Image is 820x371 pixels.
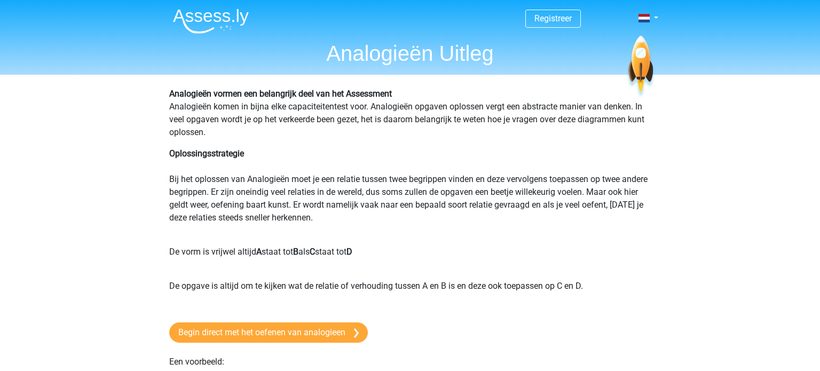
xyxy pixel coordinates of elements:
h1: Analogieën Uitleg [164,41,656,66]
b: C [310,247,315,257]
a: Registreer [534,13,572,23]
b: D [346,247,352,257]
b: Analogieën vormen een belangrijk deel van het Assessment [169,89,392,99]
p: Een voorbeeld: [169,356,651,368]
b: B [293,247,298,257]
b: Oplossingsstrategie [169,148,244,159]
p: De vorm is vrijwel altijd staat tot als staat tot [169,246,651,271]
a: Begin direct met het oefenen van analogieen [169,322,368,343]
p: Analogieën komen in bijna elke capaciteitentest voor. Analogieën opgaven oplossen vergt een abstr... [169,88,651,139]
b: A [256,247,262,257]
img: Assessly [173,9,249,34]
p: De opgave is altijd om te kijken wat de relatie of verhouding tussen A en B is en deze ook toepas... [169,280,651,305]
p: Bij het oplossen van Analogieën moet je een relatie tussen twee begrippen vinden en deze vervolge... [169,147,651,237]
img: arrow-right.e5bd35279c78.svg [354,328,359,338]
img: spaceship.7d73109d6933.svg [626,36,656,98]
